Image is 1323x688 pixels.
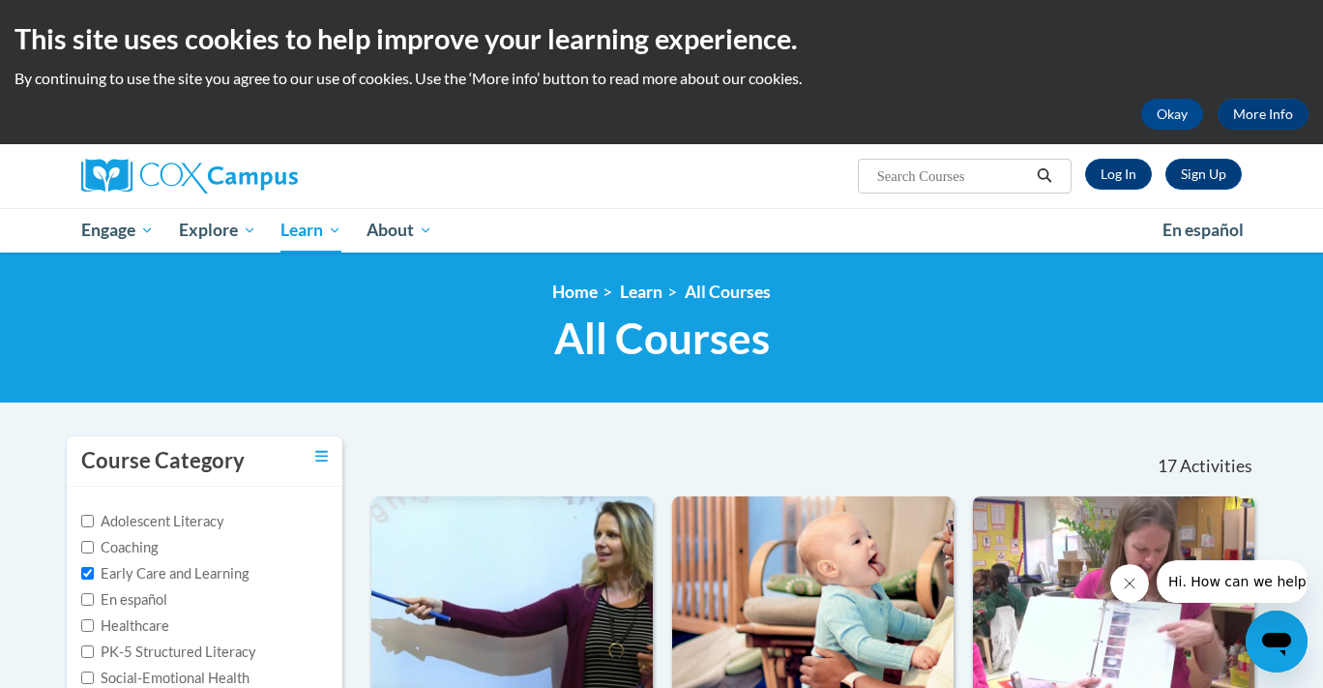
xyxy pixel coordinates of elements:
label: PK-5 Structured Literacy [81,642,256,663]
a: Learn [268,208,354,253]
a: All Courses [685,282,771,302]
h2: This site uses cookies to help improve your learning experience. [15,19,1308,58]
a: Engage [69,208,166,253]
label: Healthcare [81,615,169,637]
iframe: Button to launch messaging window [1246,611,1308,673]
input: Checkbox for Options [81,515,94,527]
div: Main menu [52,208,1271,253]
span: En español [1162,220,1244,240]
a: Cox Campus [81,159,449,194]
label: En español [81,589,167,611]
a: En español [1150,210,1256,251]
span: Engage [81,219,154,242]
span: 17 [1158,456,1177,477]
p: By continuing to use the site you agree to our use of cookies. Use the ‘More info’ button to read... [15,68,1308,89]
h3: Course Category [81,446,245,476]
span: Explore [179,219,256,242]
a: Register [1165,159,1242,190]
input: Search Courses [875,165,1030,188]
a: More Info [1218,99,1308,130]
span: Learn [280,219,341,242]
a: Home [552,282,598,302]
span: Activities [1180,456,1252,477]
iframe: Close message [1110,564,1149,603]
label: Early Care and Learning [81,563,249,584]
a: Explore [166,208,269,253]
label: Coaching [81,537,158,558]
span: All Courses [554,313,770,364]
img: Cox Campus [81,159,298,194]
a: Learn [620,282,662,302]
button: Okay [1141,99,1203,130]
input: Checkbox for Options [81,672,94,684]
a: About [354,208,445,253]
a: Toggle collapse [315,446,328,467]
input: Checkbox for Options [81,619,94,632]
input: Checkbox for Options [81,567,94,580]
span: About [367,219,432,242]
iframe: Message from company [1157,560,1308,603]
button: Search [1030,165,1059,188]
label: Adolescent Literacy [81,511,224,532]
input: Checkbox for Options [81,541,94,553]
a: Log In [1085,159,1152,190]
input: Checkbox for Options [81,593,94,606]
span: Hi. How can we help? [12,14,157,29]
input: Checkbox for Options [81,645,94,658]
